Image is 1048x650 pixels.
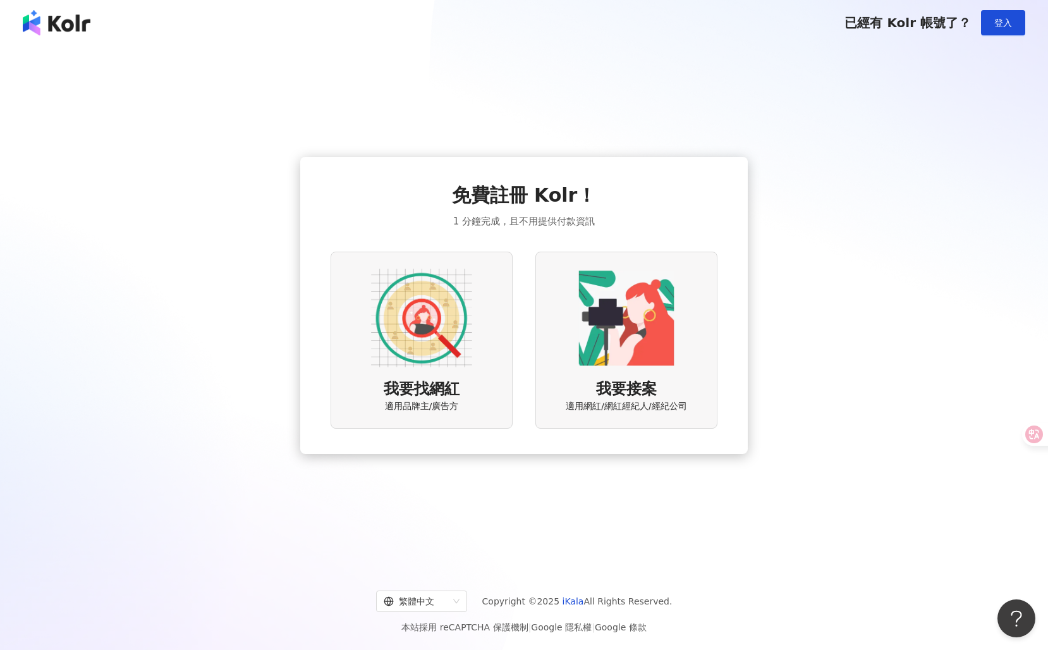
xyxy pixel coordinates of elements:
span: 本站採用 reCAPTCHA 保護機制 [401,620,646,635]
span: | [528,622,532,632]
span: 適用網紅/網紅經紀人/經紀公司 [566,400,686,413]
span: 登入 [994,18,1012,28]
img: KOL identity option [576,267,677,369]
img: logo [23,10,90,35]
span: Copyright © 2025 All Rights Reserved. [482,594,673,609]
iframe: Help Scout Beacon - Open [997,599,1035,637]
span: 我要接案 [596,379,657,400]
a: iKala [563,596,584,606]
a: Google 條款 [595,622,647,632]
a: Google 隱私權 [531,622,592,632]
span: 免費註冊 Kolr！ [452,182,597,209]
div: 繁體中文 [384,591,448,611]
span: 已經有 Kolr 帳號了？ [844,15,971,30]
span: 適用品牌主/廣告方 [385,400,459,413]
span: | [592,622,595,632]
img: AD identity option [371,267,472,369]
span: 1 分鐘完成，且不用提供付款資訊 [453,214,595,229]
button: 登入 [981,10,1025,35]
span: 我要找網紅 [384,379,460,400]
